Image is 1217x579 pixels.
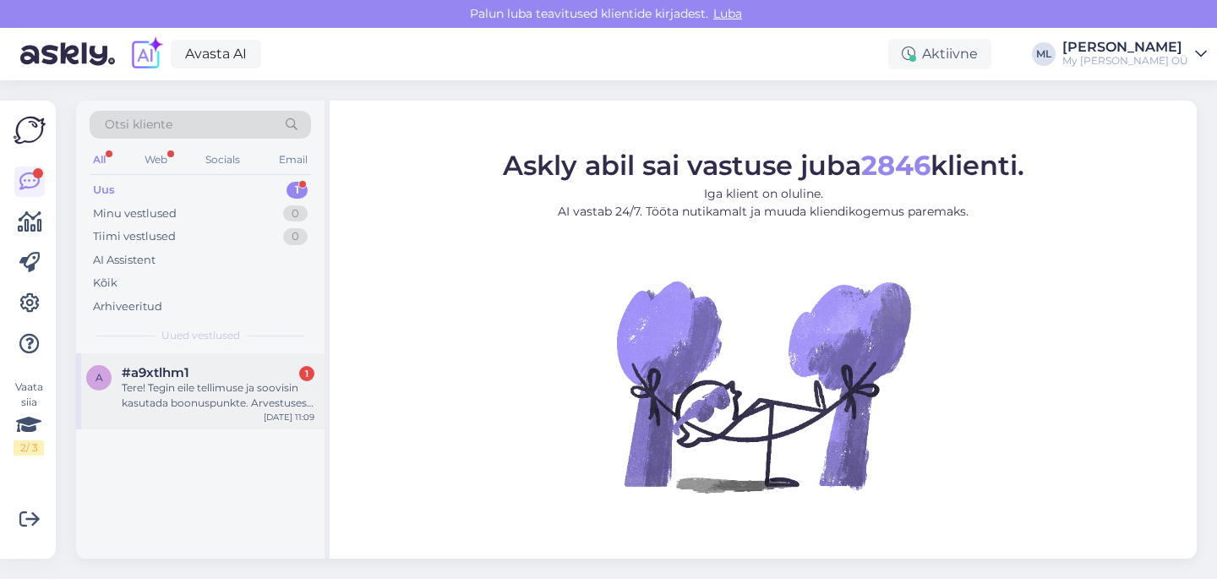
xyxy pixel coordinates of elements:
div: 0 [283,205,308,222]
div: All [90,149,109,171]
p: Iga klient on oluline. AI vastab 24/7. Tööta nutikamalt ja muuda kliendikogemus paremaks. [503,184,1024,220]
img: No Chat active [611,233,915,538]
span: #a9xtlhm1 [122,365,189,380]
div: Aktiivne [888,39,991,69]
div: 1 [299,366,314,381]
div: Tiimi vestlused [93,228,176,245]
div: Email [276,149,311,171]
span: Otsi kliente [105,116,172,134]
div: Vaata siia [14,380,44,456]
img: explore-ai [128,36,164,72]
div: 1 [287,182,308,199]
span: Askly abil sai vastuse juba klienti. [503,148,1024,181]
div: Socials [202,149,243,171]
img: Askly Logo [14,114,46,146]
span: a [96,371,103,384]
div: Web [141,149,171,171]
div: ML [1032,42,1056,66]
div: [PERSON_NAME] [1062,41,1188,54]
div: Arhiveeritud [93,298,162,315]
div: My [PERSON_NAME] OÜ [1062,54,1188,68]
div: Tere! Tegin eile tellimuse ja soovisin kasutada boonuspunkte. Arvestusest läksid boonuspunktid ma... [122,380,314,411]
div: Minu vestlused [93,205,177,222]
div: 0 [283,228,308,245]
a: [PERSON_NAME]My [PERSON_NAME] OÜ [1062,41,1207,68]
span: Uued vestlused [161,328,240,343]
div: Uus [93,182,115,199]
div: 2 / 3 [14,440,44,456]
div: Kõik [93,275,117,292]
div: [DATE] 11:09 [264,411,314,423]
div: AI Assistent [93,252,156,269]
span: Luba [708,6,747,21]
b: 2846 [861,148,930,181]
a: Avasta AI [171,40,261,68]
